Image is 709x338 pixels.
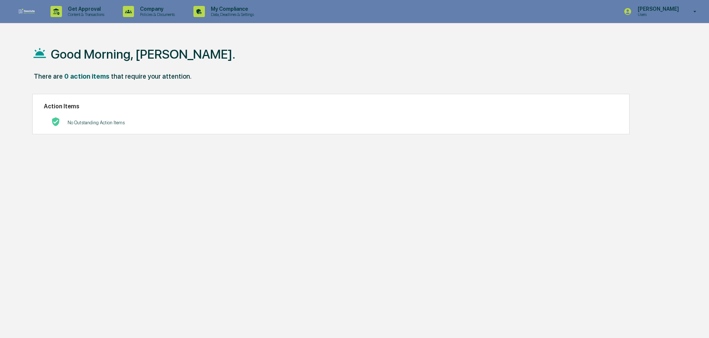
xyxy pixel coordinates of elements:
p: My Compliance [205,6,258,12]
p: Data, Deadlines & Settings [205,12,258,17]
h1: Good Morning, [PERSON_NAME]. [51,47,235,62]
p: Company [134,6,179,12]
p: [PERSON_NAME] [632,6,683,12]
p: No Outstanding Action Items [68,120,125,125]
div: 0 action items [64,72,110,80]
p: Get Approval [62,6,108,12]
h2: Action Items [44,103,618,110]
p: Policies & Documents [134,12,179,17]
img: No Actions logo [51,117,60,126]
div: that require your attention. [111,72,192,80]
p: Users [632,12,683,17]
p: Content & Transactions [62,12,108,17]
div: There are [34,72,63,80]
img: logo [18,9,36,14]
